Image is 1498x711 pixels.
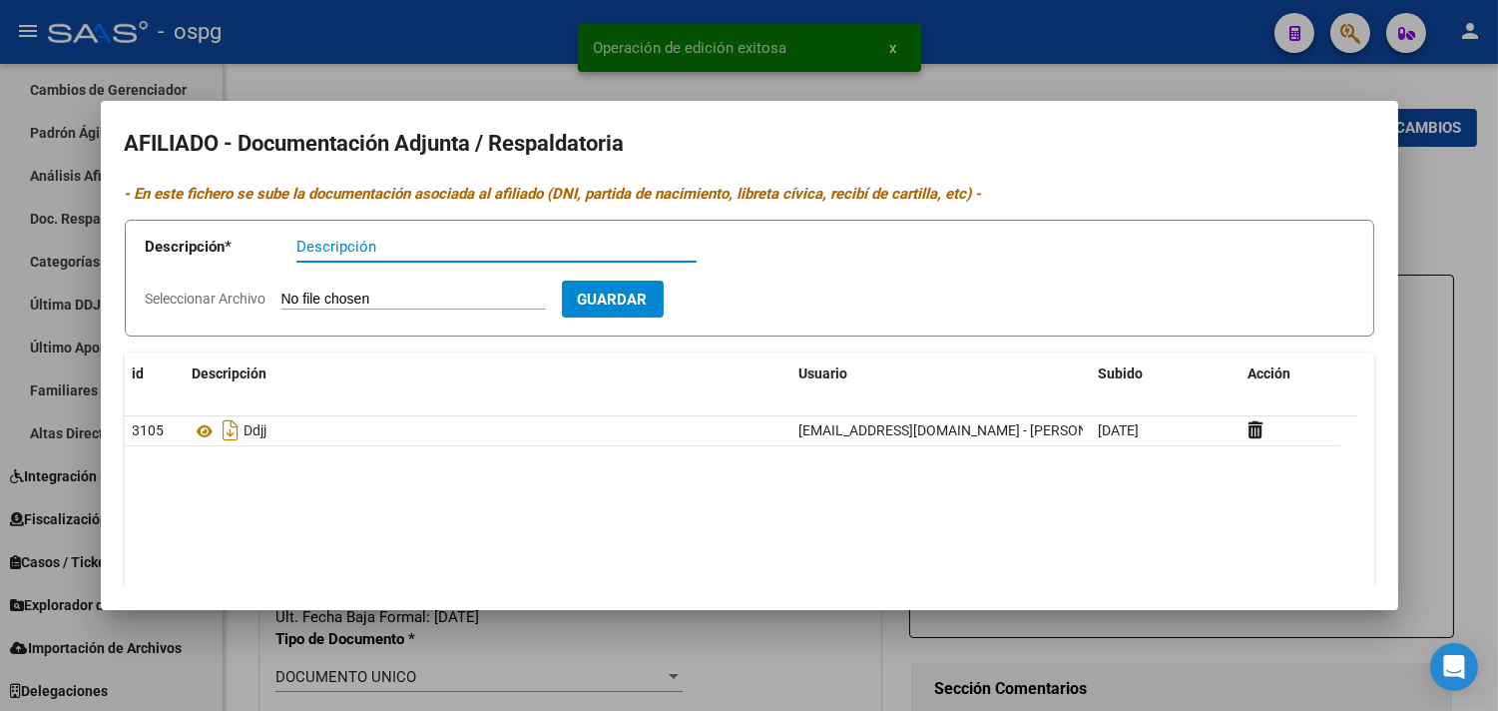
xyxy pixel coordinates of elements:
datatable-header-cell: Usuario [791,353,1091,395]
span: Descripción [193,365,267,381]
div: Open Intercom Messenger [1430,643,1478,691]
span: Seleccionar Archivo [146,291,266,307]
i: - En este fichero se sube la documentación asociada al afiliado (DNI, partida de nacimiento, libr... [125,185,982,203]
span: Guardar [578,291,648,309]
i: Descargar documento [219,414,245,446]
span: [EMAIL_ADDRESS][DOMAIN_NAME] - [PERSON_NAME] [799,422,1138,438]
span: Subido [1099,365,1144,381]
datatable-header-cell: Acción [1241,353,1340,395]
span: 3105 [133,422,165,438]
span: id [133,365,145,381]
p: Descripción [146,236,296,259]
h2: AFILIADO - Documentación Adjunta / Respaldatoria [125,125,1374,163]
button: Guardar [562,281,664,318]
datatable-header-cell: Descripción [185,353,791,395]
span: [DATE] [1099,422,1140,438]
span: Acción [1248,365,1291,381]
datatable-header-cell: id [125,353,185,395]
span: Ddjj [245,423,267,439]
span: Usuario [799,365,848,381]
datatable-header-cell: Subido [1091,353,1241,395]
